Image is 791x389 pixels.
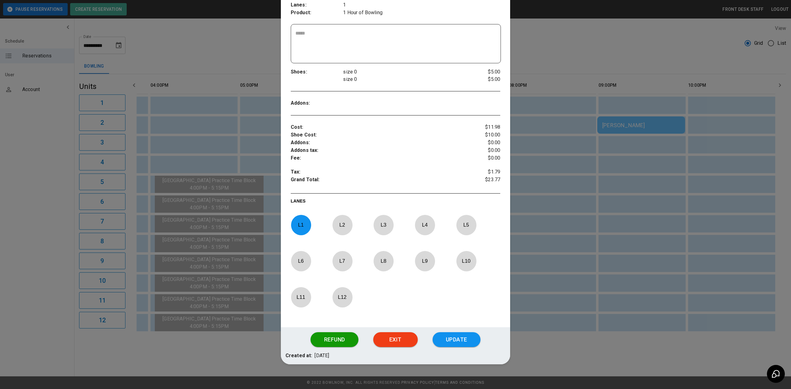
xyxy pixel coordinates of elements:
[465,123,500,131] p: $11.98
[291,1,343,9] p: Lanes :
[315,352,329,360] p: [DATE]
[415,254,435,268] p: L 9
[291,290,311,304] p: L 11
[291,99,343,107] p: Addons :
[465,176,500,185] p: $23.77
[465,76,500,83] p: $5.00
[456,218,476,232] p: L 5
[373,332,418,347] button: Exit
[465,154,500,162] p: $0.00
[343,1,500,9] p: 1
[291,154,465,162] p: Fee :
[465,147,500,154] p: $0.00
[291,68,343,76] p: Shoes :
[291,9,343,17] p: Product :
[456,254,476,268] p: L 10
[465,131,500,139] p: $10.00
[286,352,312,360] p: Created at:
[311,332,358,347] button: Refund
[332,290,353,304] p: L 12
[433,332,480,347] button: Update
[465,68,500,76] p: $5.00
[291,131,465,139] p: Shoe Cost :
[291,218,311,232] p: L 1
[465,168,500,176] p: $1.79
[343,68,465,76] p: size 0
[415,218,435,232] p: L 4
[291,254,311,268] p: L 6
[465,139,500,147] p: $0.00
[291,198,500,207] p: LANES
[373,254,394,268] p: L 8
[291,139,465,147] p: Addons :
[291,168,465,176] p: Tax :
[343,76,465,83] p: size 0
[291,123,465,131] p: Cost :
[343,9,500,17] p: 1 Hour of Bowling
[373,218,394,232] p: L 3
[291,147,465,154] p: Addons tax :
[291,176,465,185] p: Grand Total :
[332,218,353,232] p: L 2
[332,254,353,268] p: L 7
